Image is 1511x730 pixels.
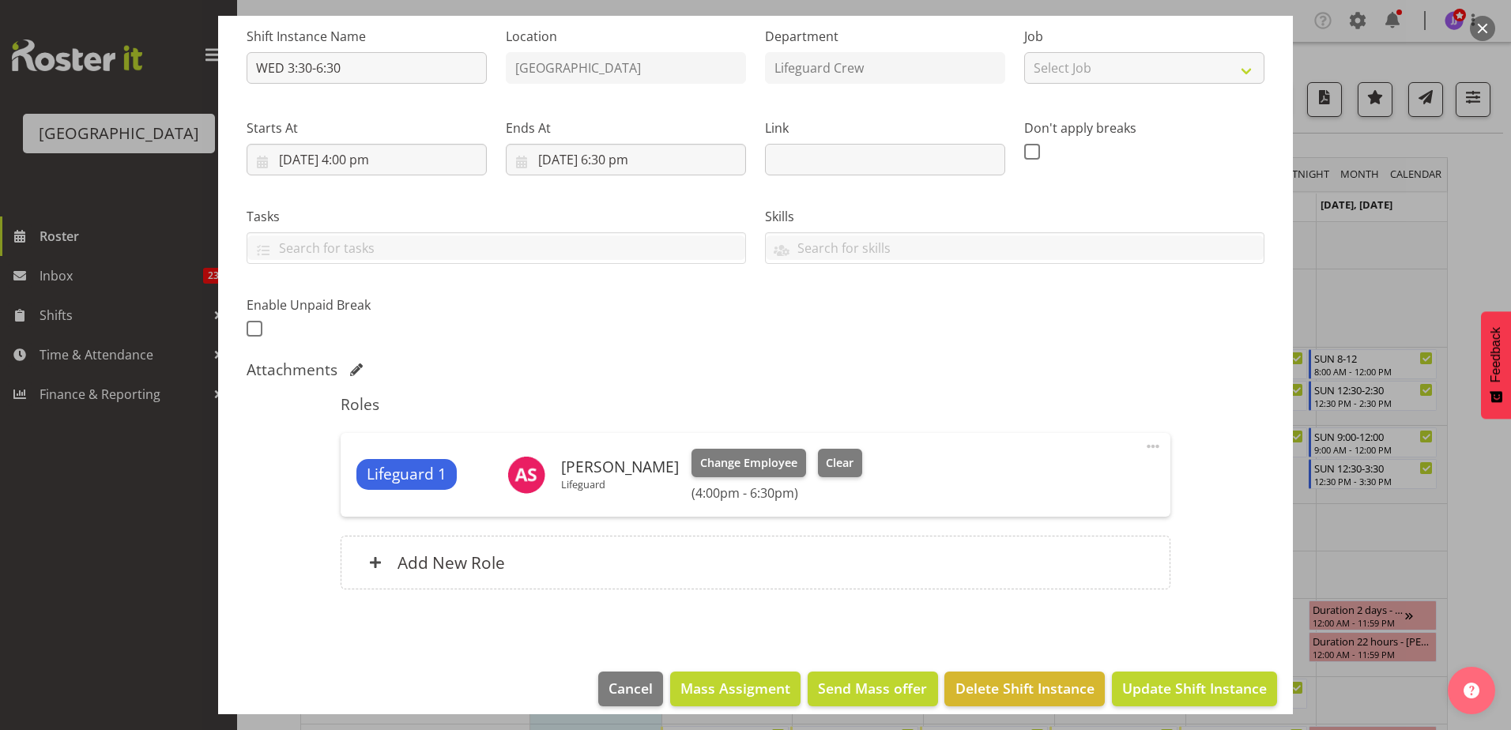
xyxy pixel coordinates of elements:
input: Search for tasks [247,235,745,260]
span: Clear [826,454,853,472]
span: Delete Shift Instance [955,678,1095,698]
button: Change Employee [691,449,806,477]
span: Update Shift Instance [1122,678,1267,698]
button: Mass Assigment [670,672,801,706]
label: Ends At [506,119,746,137]
img: help-xxl-2.png [1464,683,1479,698]
h6: [PERSON_NAME] [561,458,679,476]
label: Tasks [247,207,746,226]
p: Lifeguard [561,478,679,491]
label: Location [506,27,746,46]
span: Send Mass offer [818,678,927,698]
img: alex-sansom10370.jpg [507,456,545,494]
label: Link [765,119,1005,137]
h6: (4:00pm - 6:30pm) [691,485,862,501]
label: Department [765,27,1005,46]
button: Delete Shift Instance [944,672,1104,706]
button: Feedback - Show survey [1481,311,1511,419]
span: Feedback [1489,327,1503,382]
button: Cancel [598,672,663,706]
input: Search for skills [766,235,1264,260]
h5: Roles [341,395,1170,414]
button: Update Shift Instance [1112,672,1277,706]
span: Lifeguard 1 [367,463,447,486]
label: Shift Instance Name [247,27,487,46]
h5: Attachments [247,360,337,379]
span: Mass Assigment [680,678,790,698]
span: Cancel [609,678,653,698]
input: Shift Instance Name [247,52,487,84]
label: Enable Unpaid Break [247,295,487,314]
input: Click to select... [506,144,746,175]
h6: Add New Role [398,552,505,573]
button: Send Mass offer [808,672,937,706]
button: Clear [818,449,863,477]
input: Click to select... [247,144,487,175]
label: Job [1024,27,1264,46]
span: Change Employee [700,454,797,472]
label: Don't apply breaks [1024,119,1264,137]
label: Skills [765,207,1264,226]
label: Starts At [247,119,487,137]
